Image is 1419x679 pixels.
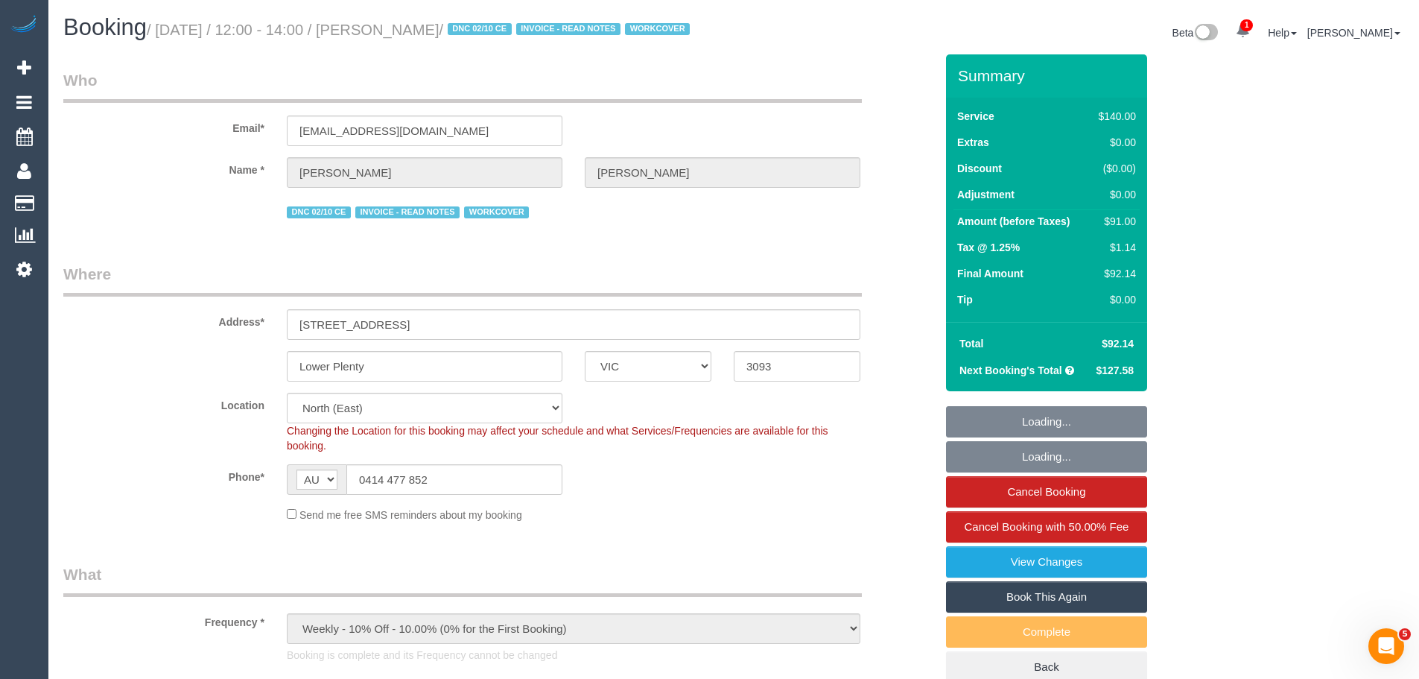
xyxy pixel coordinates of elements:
[1093,214,1136,229] div: $91.00
[958,67,1140,84] h3: Summary
[946,511,1147,543] a: Cancel Booking with 50.00% Fee
[625,23,690,35] span: WORKCOVER
[52,464,276,484] label: Phone*
[1228,15,1257,48] a: 1
[52,393,276,413] label: Location
[957,135,989,150] label: Extras
[1093,240,1136,255] div: $1.14
[63,263,862,297] legend: Where
[439,22,695,38] span: /
[1193,24,1218,43] img: New interface
[734,351,860,382] input: Post Code*
[516,23,620,35] span: INVOICE - READ NOTES
[1399,628,1411,640] span: 5
[287,425,828,452] span: Changing the Location for this booking may affect your schedule and what Services/Frequencies are...
[299,509,522,521] span: Send me free SMS reminders about my booking
[287,157,562,188] input: First Name*
[52,309,276,329] label: Address*
[1307,27,1400,39] a: [PERSON_NAME]
[52,116,276,136] label: Email*
[52,610,276,630] label: Frequency *
[1368,628,1404,664] iframe: Intercom live chat
[1096,364,1134,376] span: $127.58
[355,206,460,218] span: INVOICE - READ NOTES
[1102,338,1134,350] span: $92.14
[1093,109,1136,124] div: $140.00
[63,14,147,40] span: Booking
[957,109,994,124] label: Service
[1240,19,1253,31] span: 1
[464,206,529,218] span: WORKCOVER
[957,187,1015,202] label: Adjustment
[1268,27,1297,39] a: Help
[448,23,512,35] span: DNC 02/10 CE
[9,15,39,36] img: Automaid Logo
[957,240,1020,255] label: Tax @ 1.25%
[959,338,983,350] strong: Total
[959,364,1062,376] strong: Next Booking's Total
[1093,161,1136,176] div: ($0.00)
[287,116,562,146] input: Email*
[965,520,1129,533] span: Cancel Booking with 50.00% Fee
[63,563,862,597] legend: What
[287,351,562,382] input: Suburb*
[1093,292,1136,307] div: $0.00
[287,206,351,218] span: DNC 02/10 CE
[1093,135,1136,150] div: $0.00
[946,581,1147,613] a: Book This Again
[1093,187,1136,202] div: $0.00
[946,476,1147,508] a: Cancel Booking
[946,546,1147,578] a: View Changes
[957,292,973,307] label: Tip
[147,22,694,38] small: / [DATE] / 12:00 - 14:00 / [PERSON_NAME]
[957,214,1070,229] label: Amount (before Taxes)
[287,648,860,663] p: Booking is complete and its Frequency cannot be changed
[957,161,1002,176] label: Discount
[957,266,1023,281] label: Final Amount
[63,69,862,103] legend: Who
[1093,266,1136,281] div: $92.14
[346,464,562,495] input: Phone*
[1172,27,1219,39] a: Beta
[52,157,276,177] label: Name *
[585,157,860,188] input: Last Name*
